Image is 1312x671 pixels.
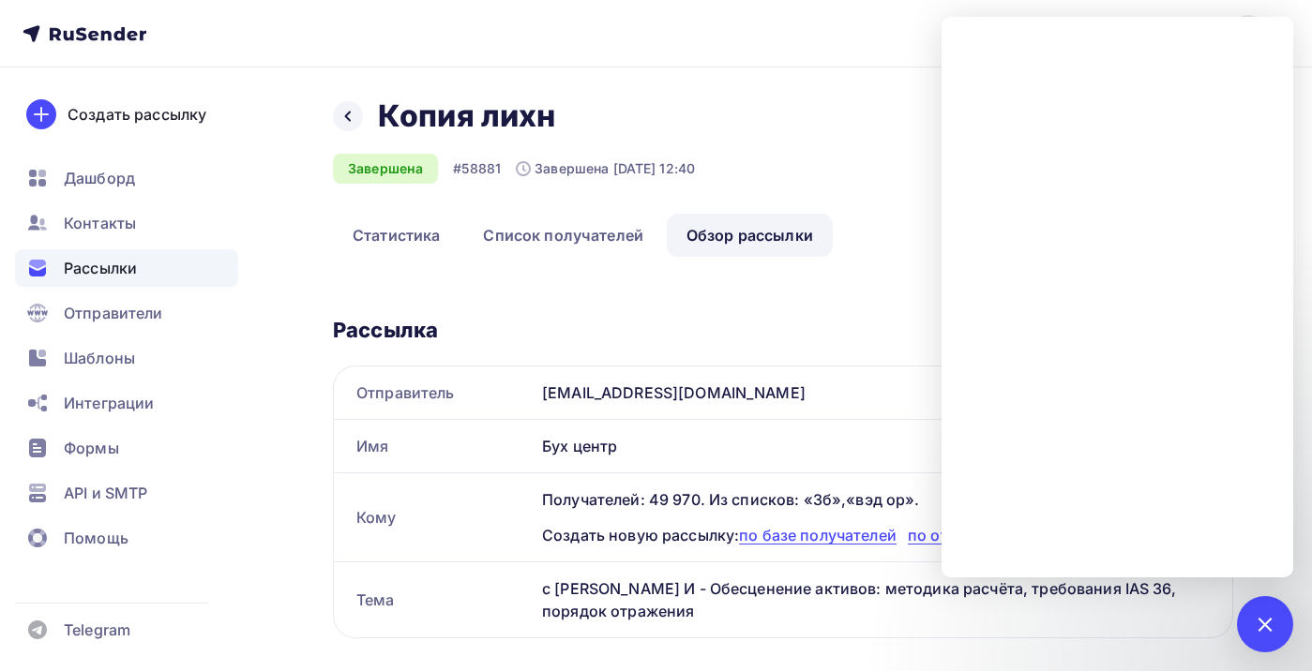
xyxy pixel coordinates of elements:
[15,429,238,467] a: Формы
[64,619,130,641] span: Telegram
[542,524,1210,546] div: Создать новую рассылку:
[333,317,1233,343] div: Рассылка
[334,420,535,472] div: Имя
[333,214,460,257] a: Статистика
[64,392,154,414] span: Интеграции
[64,482,147,504] span: API и SMTP
[15,339,238,377] a: Шаблоны
[739,526,897,544] span: по базе получателей
[535,562,1232,637] div: с [PERSON_NAME] И - Обесценение активов: методика расчёта, требования IAS 36, порядок отражения
[64,302,163,324] span: Отправители
[15,294,238,332] a: Отправители
[15,159,238,197] a: Дашборд
[64,212,136,234] span: Контакты
[334,473,535,561] div: Кому
[988,15,1289,52] a: [EMAIL_ADDRESS][DOMAIN_NAME]
[333,154,438,184] div: Завершена
[64,437,119,459] span: Формы
[334,562,535,637] div: Тема
[463,214,663,257] a: Список получателей
[64,527,128,549] span: Помощь
[334,366,535,419] div: Отправитель
[15,204,238,242] a: Контакты
[542,488,1210,511] div: Получателей: 49 970. Из списков: «3б»,«вэд ор».
[15,249,238,287] a: Рассылки
[516,159,695,178] div: Завершена [DATE] 12:40
[453,159,501,178] div: #58881
[535,420,1232,472] div: Бух центр
[378,97,555,135] h2: Копия лихн
[64,347,135,369] span: Шаблоны
[64,257,137,279] span: Рассылки
[64,167,135,189] span: Дашборд
[667,214,833,257] a: Обзор рассылки
[68,103,206,126] div: Создать рассылку
[535,366,1232,419] div: [EMAIL_ADDRESS][DOMAIN_NAME]
[908,526,1020,544] span: по открывшим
